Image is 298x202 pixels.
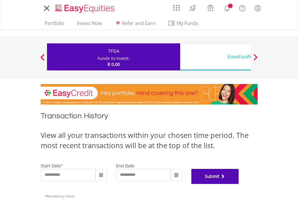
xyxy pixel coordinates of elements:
[173,5,180,11] img: grid-menu-icon.svg
[41,110,258,124] h1: Transaction History
[116,163,134,169] label: end date
[205,3,215,13] img: vouchers-v2.svg
[41,130,258,151] div: View all your transactions within your chosen time period. The most recent transactions will be a...
[235,2,250,14] a: FAQ's and Support
[41,84,258,104] img: EasyCredit Promotion Banner
[51,47,177,55] div: TFSA
[74,20,104,30] a: Invest Now
[122,20,155,26] span: Refer and Earn
[168,19,207,27] span: My Funds
[53,2,117,14] a: Home page
[250,2,265,15] a: My Profile
[36,57,49,63] button: Previous
[219,2,235,14] a: Notifications
[112,20,158,30] a: Refer and Earn
[42,20,67,30] a: Portfolio
[54,4,117,14] img: EasyEquities_Logo.png
[108,61,120,67] span: R 0.00
[98,55,130,61] div: Funds to invest:
[249,57,262,63] button: Next
[191,169,239,184] button: Submit
[188,3,198,13] img: thrive-v2.svg
[41,163,61,169] label: start date
[202,2,219,13] a: Vouchers
[169,2,184,11] a: AppsGrid
[45,194,74,198] span: Mandatory Fields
